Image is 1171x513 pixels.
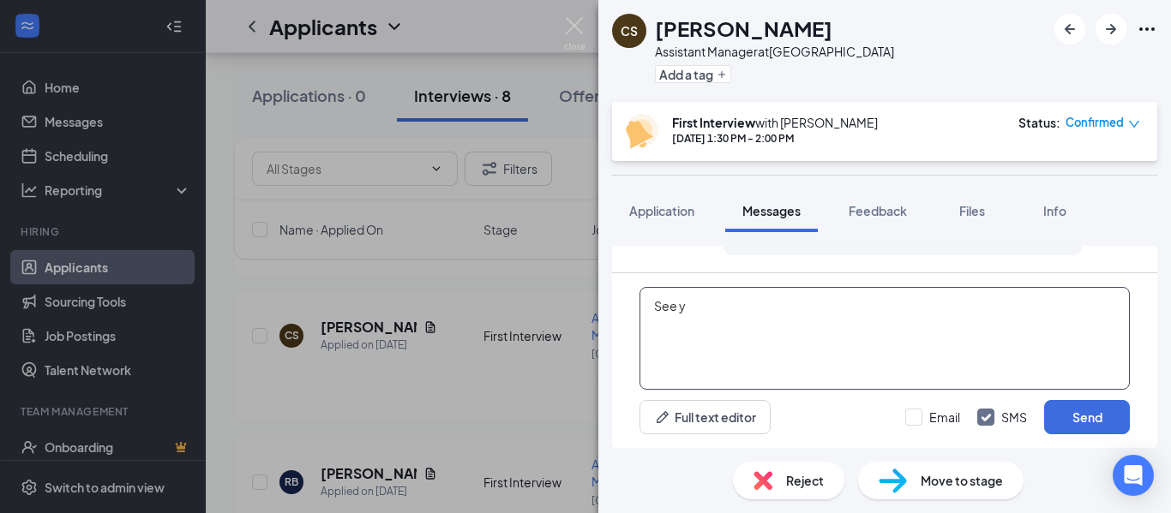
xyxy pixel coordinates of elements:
[672,131,878,146] div: [DATE] 1:30 PM - 2:00 PM
[629,203,694,218] span: Application
[640,287,1130,390] textarea: See
[1060,19,1080,39] svg: ArrowLeftNew
[621,22,638,39] div: CS
[1137,19,1157,39] svg: Ellipses
[640,400,771,434] button: Full text editorPen
[672,114,878,131] div: with [PERSON_NAME]
[742,203,801,218] span: Messages
[1113,455,1154,496] div: Open Intercom Messenger
[1018,114,1060,131] div: Status :
[672,115,755,130] b: First Interview
[655,65,731,83] button: PlusAdd a tag
[1043,203,1066,218] span: Info
[1096,14,1126,45] button: ArrowRight
[1066,114,1124,131] span: Confirmed
[1101,19,1121,39] svg: ArrowRight
[654,409,671,426] svg: Pen
[655,43,894,60] div: Assistant Manager at [GEOGRAPHIC_DATA]
[1054,14,1085,45] button: ArrowLeftNew
[921,471,1003,490] span: Move to stage
[1128,118,1140,130] span: down
[1044,400,1130,434] button: Send
[959,203,985,218] span: Files
[717,69,727,80] svg: Plus
[786,471,824,490] span: Reject
[655,14,832,43] h1: [PERSON_NAME]
[849,203,907,218] span: Feedback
